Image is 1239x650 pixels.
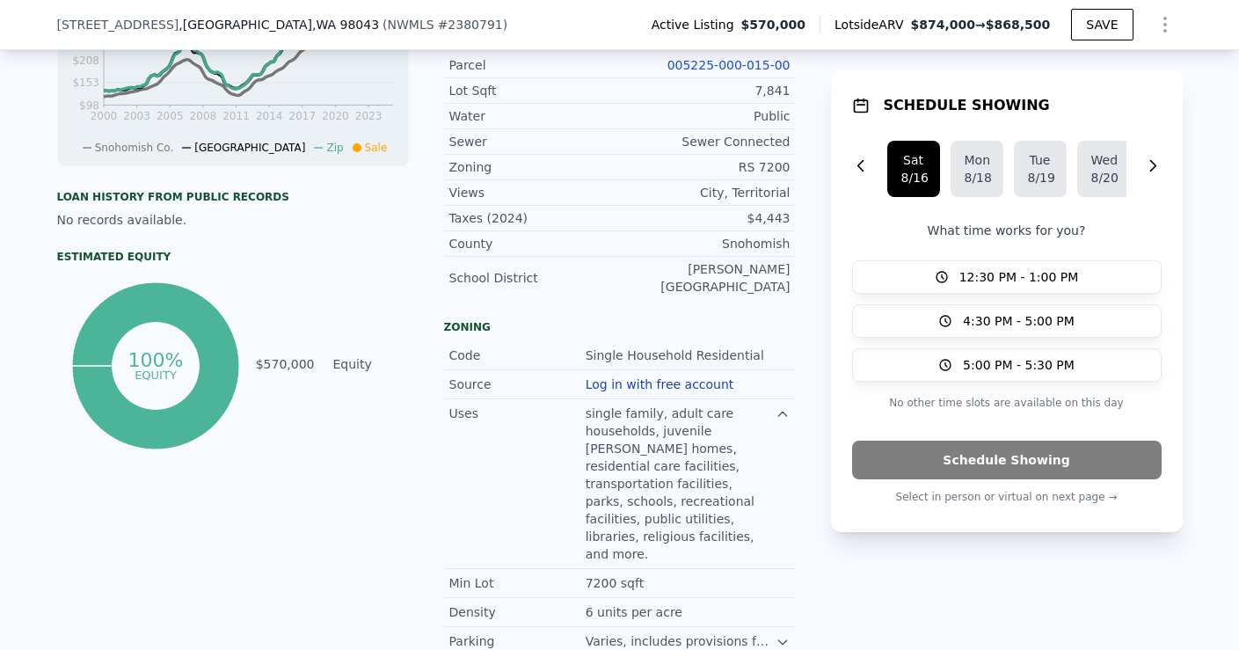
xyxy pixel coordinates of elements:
div: [PERSON_NAME][GEOGRAPHIC_DATA] [620,260,791,296]
tspan: 2020 [322,110,349,122]
div: Parcel [449,56,620,74]
div: School District [449,269,620,287]
span: NWMLS [388,18,434,32]
div: No records available. [57,211,409,229]
span: 12:30 PM - 1:00 PM [959,268,1079,286]
tspan: 2014 [255,110,282,122]
span: Sale [365,142,388,154]
div: Estimated Equity [57,250,409,264]
p: No other time slots are available on this day [852,392,1162,413]
tspan: 100% [128,349,184,371]
button: Log in with free account [586,377,734,391]
div: Wed [1091,151,1116,169]
div: Water [449,107,620,125]
button: 12:30 PM - 1:00 PM [852,260,1162,294]
td: Equity [330,354,409,374]
tspan: 2023 [354,110,382,122]
div: 7,841 [620,82,791,99]
div: Zoning [444,320,796,334]
button: Sat8/16 [887,141,940,197]
div: Views [449,184,620,201]
div: 7200 sqft [586,574,647,592]
span: Active Listing [652,16,741,33]
div: Code [449,347,586,364]
p: Select in person or virtual on next page → [852,486,1162,508]
tspan: 2003 [123,110,150,122]
div: Sat [901,151,926,169]
div: single family, adult care households, juvenile [PERSON_NAME] homes, residential care facilities, ... [586,405,776,563]
td: $570,000 [255,354,316,374]
div: Zoning [449,158,620,176]
tspan: $153 [72,77,99,89]
span: → [910,16,1050,33]
span: Zip [326,142,343,154]
tspan: 2011 [222,110,250,122]
div: Density [449,603,586,621]
button: 5:00 PM - 5:30 PM [852,348,1162,382]
div: 8/18 [965,169,989,186]
span: # 2380791 [438,18,503,32]
p: What time works for you? [852,222,1162,239]
tspan: 2000 [90,110,117,122]
button: 4:30 PM - 5:00 PM [852,304,1162,338]
div: Sewer [449,133,620,150]
span: $874,000 [910,18,975,32]
button: SAVE [1071,9,1133,40]
div: ( ) [383,16,507,33]
tspan: 2005 [156,110,183,122]
div: $4,443 [620,209,791,227]
div: Tue [1028,151,1053,169]
span: $570,000 [741,16,806,33]
div: Lot Sqft [449,82,620,99]
div: Public [620,107,791,125]
div: Loan history from public records [57,190,409,204]
div: 8/16 [901,169,926,186]
button: Mon8/18 [951,141,1003,197]
div: 8/19 [1028,169,1053,186]
div: City, Territorial [620,184,791,201]
h1: SCHEDULE SHOWING [884,95,1050,116]
tspan: 2008 [189,110,216,122]
div: County [449,235,620,252]
span: 4:30 PM - 5:00 PM [963,312,1075,330]
span: $868,500 [986,18,1051,32]
button: Schedule Showing [852,441,1162,479]
div: 8/20 [1091,169,1116,186]
span: , [GEOGRAPHIC_DATA] [179,16,379,33]
button: Show Options [1148,7,1183,42]
span: , WA 98043 [312,18,379,32]
button: Wed8/20 [1077,141,1130,197]
span: Lotside ARV [835,16,910,33]
div: Min Lot [449,574,586,592]
div: Parking [449,632,586,650]
div: Varies, includes provisions for off-street parking; front yard cannot be used for parking. [586,632,776,650]
div: RS 7200 [620,158,791,176]
div: Sewer Connected [620,133,791,150]
span: Snohomish Co. [95,142,174,154]
div: Source [449,376,586,393]
div: Mon [965,151,989,169]
span: [STREET_ADDRESS] [57,16,179,33]
div: Snohomish [620,235,791,252]
tspan: equity [135,368,177,381]
tspan: 2017 [288,110,316,122]
span: 5:00 PM - 5:30 PM [963,356,1075,374]
button: Tue8/19 [1014,141,1067,197]
tspan: $98 [79,99,99,112]
span: [GEOGRAPHIC_DATA] [194,142,305,154]
div: Single Household Residential [586,347,768,364]
a: 005225-000-015-00 [667,58,791,72]
div: Uses [449,405,586,422]
tspan: $208 [72,55,99,67]
div: 6 units per acre [586,603,686,621]
div: Taxes (2024) [449,209,620,227]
